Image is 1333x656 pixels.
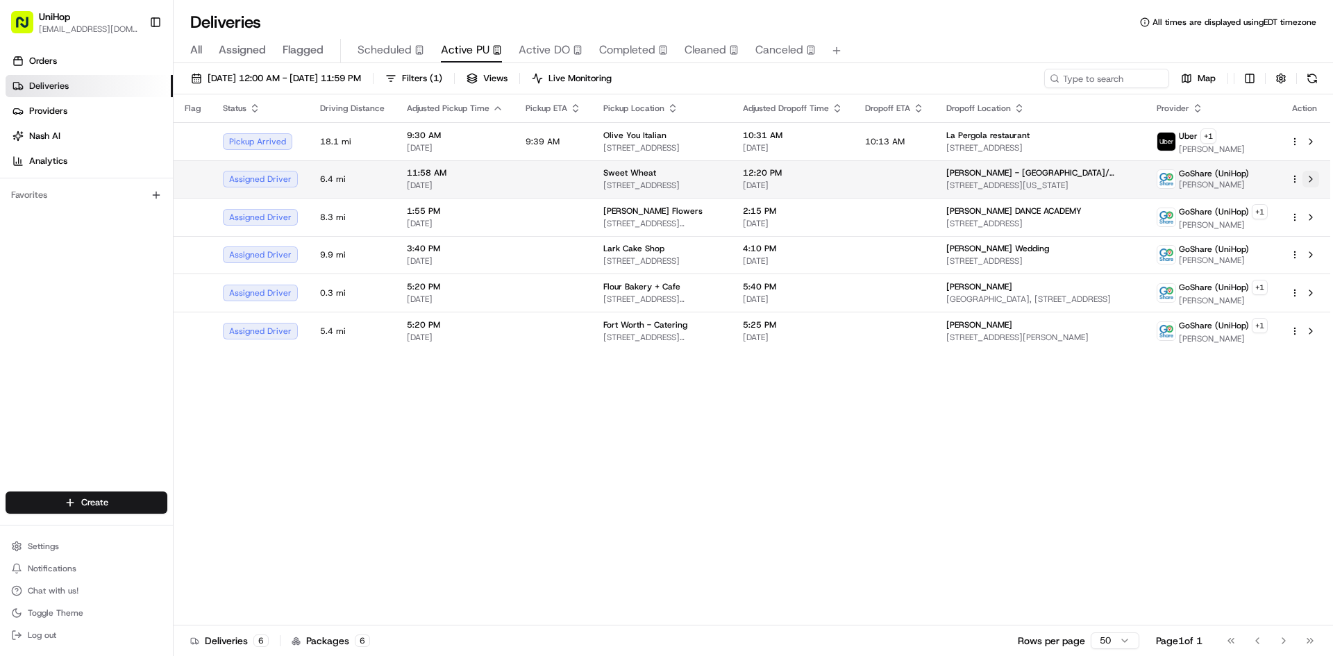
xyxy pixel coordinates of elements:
div: Packages [292,634,370,648]
img: Nash [14,14,42,42]
button: Live Monitoring [526,69,618,88]
div: We're available if you need us! [47,146,176,158]
span: 1:55 PM [407,205,503,217]
span: [DATE] [743,294,843,305]
img: 1736555255976-a54dd68f-1ca7-489b-9aae-adbdc363a1c4 [14,133,39,158]
span: [STREET_ADDRESS] [946,255,1134,267]
img: uber-new-logo.jpeg [1157,133,1175,151]
span: GoShare (UniHop) [1179,244,1249,255]
span: [STREET_ADDRESS] [603,255,721,267]
span: Canceled [755,42,803,58]
span: Log out [28,630,56,641]
span: Dropoff ETA [865,103,910,114]
span: GoShare (UniHop) [1179,168,1249,179]
button: +1 [1252,280,1268,295]
span: Providers [29,105,67,117]
img: goshare_logo.png [1157,208,1175,226]
button: +1 [1252,204,1268,219]
button: +1 [1200,128,1216,144]
button: [EMAIL_ADDRESS][DOMAIN_NAME] [39,24,138,35]
span: [DATE] [743,180,843,191]
span: [DATE] 12:00 AM - [DATE] 11:59 PM [208,72,361,85]
button: Log out [6,625,167,645]
img: goshare_logo.png [1157,284,1175,302]
button: Map [1175,69,1222,88]
span: [STREET_ADDRESS][PERSON_NAME] [603,332,721,343]
span: All times are displayed using EDT timezone [1152,17,1316,28]
span: Driving Distance [320,103,385,114]
span: [PERSON_NAME] [946,281,1012,292]
span: [DATE] [743,332,843,343]
p: Rows per page [1018,634,1085,648]
span: Create [81,496,108,509]
span: Orders [29,55,57,67]
span: Sweet Wheat [603,167,656,178]
span: [STREET_ADDRESS][US_STATE] [603,294,721,305]
a: Deliveries [6,75,173,97]
span: Flagged [283,42,324,58]
a: Orders [6,50,173,72]
span: [PERSON_NAME] [1179,179,1249,190]
div: Start new chat [47,133,228,146]
img: goshare_logo.png [1157,246,1175,264]
span: [DATE] [407,142,503,153]
span: [DATE] [743,255,843,267]
span: 5.4 mi [320,326,385,337]
span: 10:13 AM [865,136,905,147]
span: [PERSON_NAME] [1179,144,1245,155]
span: All [190,42,202,58]
span: Deliveries [29,80,69,92]
a: Nash AI [6,125,173,147]
span: Status [223,103,246,114]
span: GoShare (UniHop) [1179,206,1249,217]
span: Active DO [519,42,570,58]
span: Completed [599,42,655,58]
span: ( 1 ) [430,72,442,85]
span: [PERSON_NAME] DANCE ACADEMY [946,205,1082,217]
button: +1 [1252,318,1268,333]
span: [PERSON_NAME] Flowers [603,205,703,217]
span: GoShare (UniHop) [1179,282,1249,293]
span: [STREET_ADDRESS][US_STATE] [946,180,1134,191]
span: [STREET_ADDRESS] [603,142,721,153]
span: Lark Cake Shop [603,243,664,254]
span: [STREET_ADDRESS] [946,142,1134,153]
span: Chat with us! [28,585,78,596]
div: 📗 [14,203,25,214]
span: [DATE] [743,218,843,229]
span: Adjusted Dropoff Time [743,103,829,114]
span: 9.9 mi [320,249,385,260]
span: Pickup ETA [526,103,567,114]
span: 4:10 PM [743,243,843,254]
input: Clear [36,90,229,104]
span: Toggle Theme [28,607,83,619]
span: 0.3 mi [320,287,385,298]
span: Map [1198,72,1216,85]
img: goshare_logo.png [1157,170,1175,188]
span: [PERSON_NAME] [1179,219,1268,230]
span: 18.1 mi [320,136,385,147]
span: Pylon [138,235,168,246]
span: [PERSON_NAME] [1179,333,1268,344]
span: 9:39 AM [526,136,560,147]
span: Cleaned [685,42,726,58]
span: 3:40 PM [407,243,503,254]
span: GoShare (UniHop) [1179,320,1249,331]
span: 5:40 PM [743,281,843,292]
span: [STREET_ADDRESS] [946,218,1134,229]
button: Toggle Theme [6,603,167,623]
div: 6 [355,634,370,647]
span: Provider [1157,103,1189,114]
span: [STREET_ADDRESS] [603,180,721,191]
span: Views [483,72,508,85]
a: 💻API Documentation [112,196,228,221]
button: UniHop [39,10,70,24]
span: [PERSON_NAME] - [GEOGRAPHIC_DATA]/ [GEOGRAPHIC_DATA] [946,167,1134,178]
button: Filters(1) [379,69,448,88]
span: 10:31 AM [743,130,843,141]
span: Adjusted Pickup Time [407,103,489,114]
span: API Documentation [131,201,223,215]
span: [STREET_ADDRESS][PERSON_NAME] [603,218,721,229]
span: Settings [28,541,59,552]
span: Flour Bakery + Cafe [603,281,680,292]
